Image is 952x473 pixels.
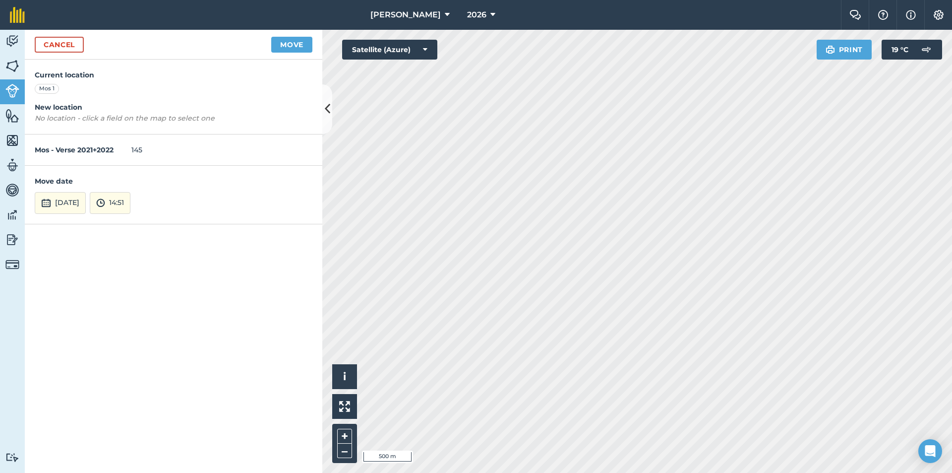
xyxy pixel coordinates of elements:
[35,114,215,123] em: No location - click a field on the map to select one
[916,40,936,60] img: svg+xml;base64,PD94bWwgdmVyc2lvbj0iMS4wIiBlbmNvZGluZz0idXRmLTgiPz4KPCEtLSBHZW5lcmF0b3I6IEFkb2JlIE...
[933,10,945,20] img: A cog icon
[35,145,114,154] strong: Mos - Verse 2021+2022
[5,34,19,49] img: svg+xml;base64,PD94bWwgdmVyc2lvbj0iMS4wIiBlbmNvZGluZz0idXRmLTgiPz4KPCEtLSBHZW5lcmF0b3I6IEFkb2JlIE...
[826,44,835,56] img: svg+xml;base64,PHN2ZyB4bWxucz0iaHR0cDovL3d3dy53My5vcmcvMjAwMC9zdmciIHdpZHRoPSIxOSIgaGVpZ2h0PSIyNC...
[882,40,942,60] button: 19 °C
[817,40,872,60] button: Print
[25,135,322,166] div: 145
[35,192,86,214] button: [DATE]
[5,108,19,123] img: svg+xml;base64,PHN2ZyB4bWxucz0iaHR0cDovL3d3dy53My5vcmcvMjAwMC9zdmciIHdpZHRoPSI1NiIgaGVpZ2h0PSI2MC...
[35,84,59,94] div: Mos 1
[370,9,441,21] span: [PERSON_NAME]
[343,370,346,383] span: i
[5,133,19,148] img: svg+xml;base64,PHN2ZyB4bWxucz0iaHR0cDovL3d3dy53My5vcmcvMjAwMC9zdmciIHdpZHRoPSI1NiIgaGVpZ2h0PSI2MC...
[271,37,312,53] button: Move
[918,439,942,463] div: Open Intercom Messenger
[337,444,352,458] button: –
[5,258,19,271] img: svg+xml;base64,PD94bWwgdmVyc2lvbj0iMS4wIiBlbmNvZGluZz0idXRmLTgiPz4KPCEtLSBHZW5lcmF0b3I6IEFkb2JlIE...
[5,232,19,247] img: svg+xml;base64,PD94bWwgdmVyc2lvbj0iMS4wIiBlbmNvZGluZz0idXRmLTgiPz4KPCEtLSBHZW5lcmF0b3I6IEFkb2JlIE...
[35,37,84,53] a: Cancel
[35,69,312,80] h4: Current location
[90,192,130,214] button: 14:51
[906,9,916,21] img: svg+xml;base64,PHN2ZyB4bWxucz0iaHR0cDovL3d3dy53My5vcmcvMjAwMC9zdmciIHdpZHRoPSIxNyIgaGVpZ2h0PSIxNy...
[5,207,19,222] img: svg+xml;base64,PD94bWwgdmVyc2lvbj0iMS4wIiBlbmNvZGluZz0idXRmLTgiPz4KPCEtLSBHZW5lcmF0b3I6IEFkb2JlIE...
[877,10,889,20] img: A question mark icon
[339,401,350,412] img: Four arrows, one pointing top left, one top right, one bottom right and the last bottom left
[467,9,486,21] span: 2026
[849,10,861,20] img: Two speech bubbles overlapping with the left bubble in the forefront
[337,429,352,444] button: +
[342,40,437,60] button: Satellite (Azure)
[892,40,908,60] span: 19 ° C
[332,364,357,389] button: i
[5,453,19,462] img: svg+xml;base64,PD94bWwgdmVyc2lvbj0iMS4wIiBlbmNvZGluZz0idXRmLTgiPz4KPCEtLSBHZW5lcmF0b3I6IEFkb2JlIE...
[5,158,19,173] img: svg+xml;base64,PD94bWwgdmVyc2lvbj0iMS4wIiBlbmNvZGluZz0idXRmLTgiPz4KPCEtLSBHZW5lcmF0b3I6IEFkb2JlIE...
[35,102,312,113] h4: New location
[41,197,51,209] img: svg+xml;base64,PD94bWwgdmVyc2lvbj0iMS4wIiBlbmNvZGluZz0idXRmLTgiPz4KPCEtLSBHZW5lcmF0b3I6IEFkb2JlIE...
[10,7,25,23] img: fieldmargin Logo
[5,84,19,98] img: svg+xml;base64,PD94bWwgdmVyc2lvbj0iMS4wIiBlbmNvZGluZz0idXRmLTgiPz4KPCEtLSBHZW5lcmF0b3I6IEFkb2JlIE...
[96,197,105,209] img: svg+xml;base64,PD94bWwgdmVyc2lvbj0iMS4wIiBlbmNvZGluZz0idXRmLTgiPz4KPCEtLSBHZW5lcmF0b3I6IEFkb2JlIE...
[5,183,19,198] img: svg+xml;base64,PD94bWwgdmVyc2lvbj0iMS4wIiBlbmNvZGluZz0idXRmLTgiPz4KPCEtLSBHZW5lcmF0b3I6IEFkb2JlIE...
[35,176,312,187] h4: Move date
[5,59,19,73] img: svg+xml;base64,PHN2ZyB4bWxucz0iaHR0cDovL3d3dy53My5vcmcvMjAwMC9zdmciIHdpZHRoPSI1NiIgaGVpZ2h0PSI2MC...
